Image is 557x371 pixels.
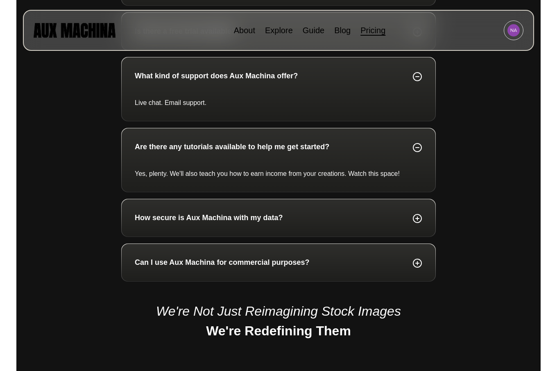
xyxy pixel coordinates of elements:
[507,24,520,36] img: Avatar
[34,23,115,37] img: AUX MACHINA
[265,26,293,35] a: Explore
[156,304,401,319] i: We're Not Just Reimagining Stock Images
[360,26,385,35] a: Pricing
[135,257,309,268] p: Can I use Aux Machina for commercial purposes?
[135,71,298,82] p: What kind of support does Aux Machina offer?
[135,169,422,179] p: Yes, plenty. We'll also teach you how to earn income from your creations. Watch this space!
[135,212,283,223] p: How secure is Aux Machina with my data?
[303,26,324,35] a: Guide
[234,26,255,35] a: About
[135,98,422,108] p: Live chat. Email support.
[334,26,351,35] a: Blog
[135,141,329,152] p: Are there any tutorials available to help me get started?
[206,323,351,338] b: We're Redefining Them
